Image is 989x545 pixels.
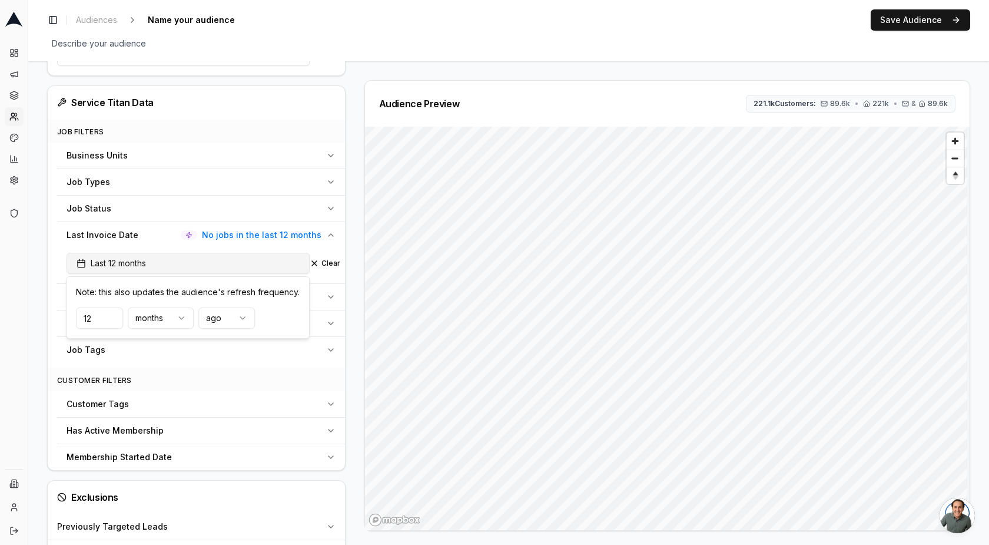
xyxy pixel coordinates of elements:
button: Save Audience [871,9,970,31]
nav: breadcrumb [71,12,258,28]
span: 89.6k [830,99,850,108]
span: & [911,99,916,108]
span: Name your audience [143,12,240,28]
span: Customer Filters [57,376,132,385]
span: Last 12 months [77,257,146,269]
button: Zoom in [947,133,964,150]
div: Last Invoice DateNo jobs in the last 12 months [57,248,345,283]
span: 221.1k Customers: [754,99,816,108]
button: Reset bearing to north [947,167,964,184]
span: • [855,99,858,108]
button: Job Status [57,196,345,222]
button: Job Tags [57,337,345,363]
div: Note: this also updates the audience's refresh frequency. [76,286,300,298]
div: Exclusions [57,490,336,504]
button: Business Units [57,143,345,169]
div: Open chat [940,498,975,533]
span: Audiences [76,14,117,26]
span: Membership Started Date [67,451,172,463]
button: Log out [5,521,24,540]
span: • [894,99,897,108]
span: Job Status [67,203,111,214]
button: 221.1kCustomers:89.6k•221k•&89.6k [746,95,955,113]
span: Customer Tags [67,398,129,410]
button: Customer Tags [57,391,345,417]
button: Last Job Activity [57,311,345,336]
span: No jobs in the last 12 months [202,229,321,241]
button: Zoom out [947,150,964,167]
span: Has Active Membership [67,425,164,437]
span: Describe your audience [47,35,151,52]
span: Reset bearing to north [945,169,965,183]
span: Job Types [67,176,110,188]
canvas: Map [365,127,967,539]
button: Job Completed On [57,284,345,310]
button: Previously Targeted Leads [48,514,345,540]
span: Business Units [67,150,128,161]
span: 89.6k [928,99,948,108]
span: 221k [872,99,889,108]
button: Last 12 months [67,253,310,274]
div: Audience Preview [379,99,460,108]
span: Job Filters [57,127,104,136]
span: Last Invoice Date [67,229,138,241]
a: Audiences [71,12,122,28]
div: Service Titan Data [57,95,336,110]
a: Mapbox homepage [369,513,420,527]
button: Job Types [57,169,345,195]
span: Previously Targeted Leads [57,521,168,533]
button: Has Active Membership [57,418,345,444]
button: Last Invoice DateNo jobs in the last 12 months [57,222,345,248]
span: Job Tags [67,344,105,356]
button: Membership Started Date [57,444,345,470]
button: Clear [310,259,340,268]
